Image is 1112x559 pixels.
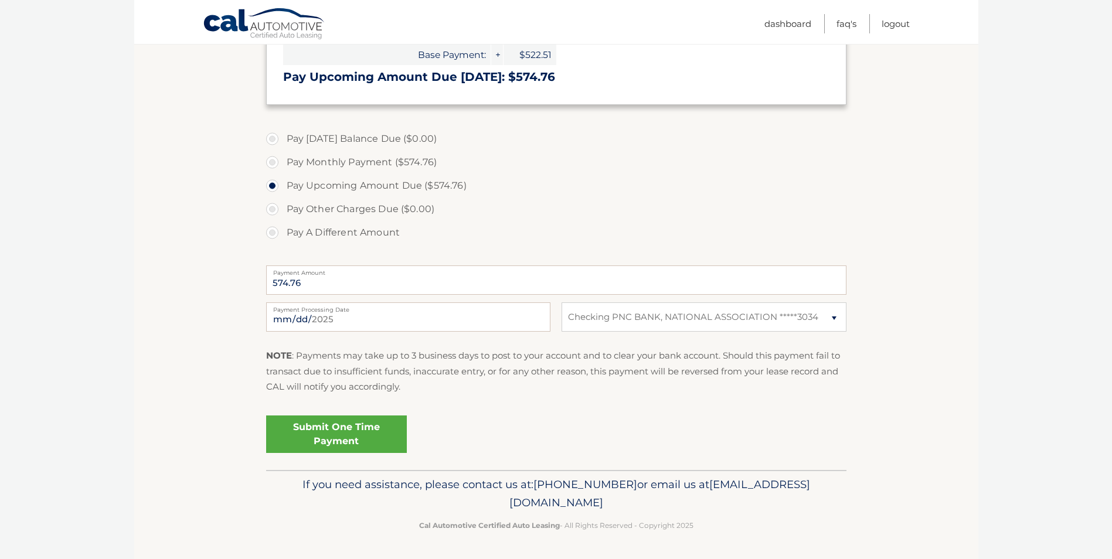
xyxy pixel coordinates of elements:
label: Pay Other Charges Due ($0.00) [266,197,846,221]
p: - All Rights Reserved - Copyright 2025 [274,519,839,531]
a: FAQ's [836,14,856,33]
h3: Pay Upcoming Amount Due [DATE]: $574.76 [283,70,829,84]
span: Base Payment: [283,45,491,65]
label: Payment Processing Date [266,302,550,312]
span: + [491,45,503,65]
span: $522.51 [504,45,556,65]
a: Cal Automotive [203,8,326,42]
a: Submit One Time Payment [266,415,407,453]
a: Dashboard [764,14,811,33]
strong: NOTE [266,350,292,361]
label: Payment Amount [266,265,846,275]
a: Logout [882,14,910,33]
span: [PHONE_NUMBER] [533,478,637,491]
p: If you need assistance, please contact us at: or email us at [274,475,839,513]
label: Pay A Different Amount [266,221,846,244]
p: : Payments may take up to 3 business days to post to your account and to clear your bank account.... [266,348,846,394]
input: Payment Date [266,302,550,332]
label: Pay Upcoming Amount Due ($574.76) [266,174,846,197]
input: Payment Amount [266,265,846,295]
label: Pay Monthly Payment ($574.76) [266,151,846,174]
strong: Cal Automotive Certified Auto Leasing [419,521,560,530]
label: Pay [DATE] Balance Due ($0.00) [266,127,846,151]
